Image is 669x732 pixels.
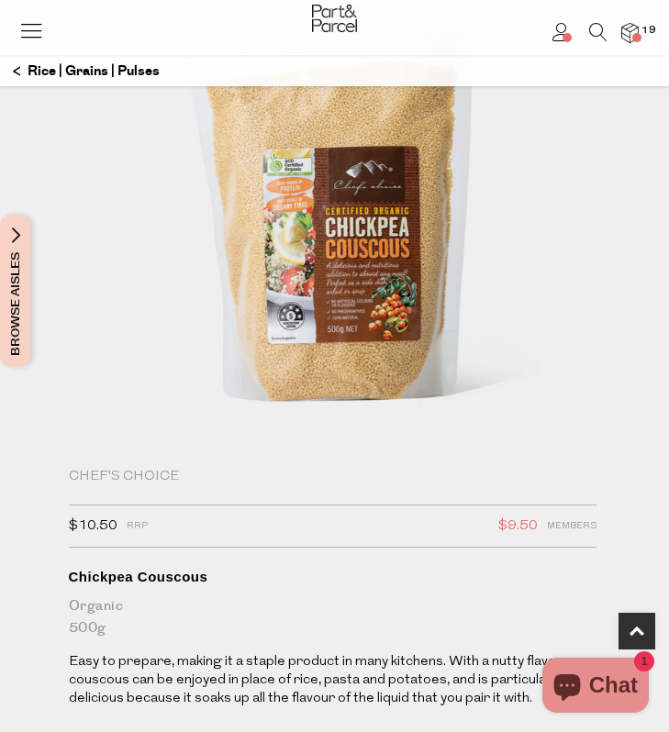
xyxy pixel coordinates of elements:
span: 19 [637,22,661,39]
div: Organic 500g [69,595,597,639]
div: Chef's Choice [69,468,597,486]
span: Browse Aisles [6,215,26,367]
span: RRP [127,515,148,538]
span: Members [547,515,597,538]
span: $9.50 [498,515,538,538]
div: Chickpea Couscous [69,568,597,586]
a: Rice | Grains | Pulses [13,56,160,87]
img: Part&Parcel [312,5,357,32]
inbox-online-store-chat: Shopify online store chat [537,658,654,717]
p: Easy to prepare, making it a staple product in many kitchens. With a nutty flavour, couscous can ... [69,653,597,708]
span: $10.50 [69,515,117,538]
a: 19 [621,23,639,42]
